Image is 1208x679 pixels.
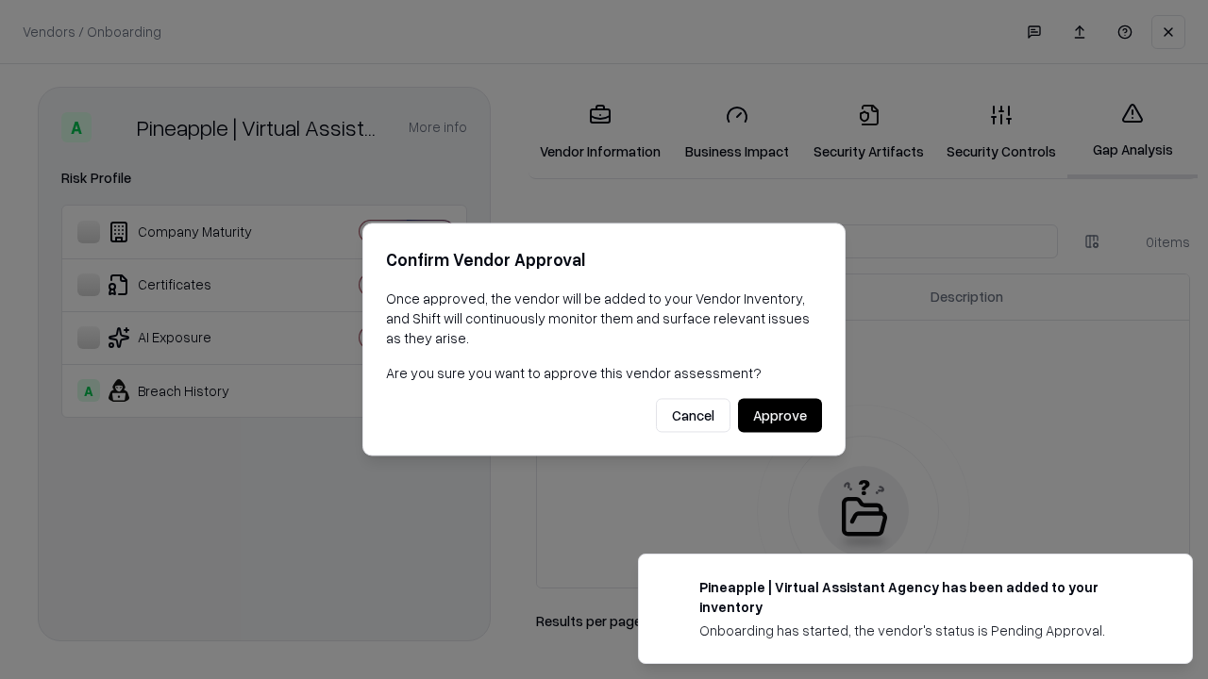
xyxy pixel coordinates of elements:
button: Cancel [656,399,730,433]
h2: Confirm Vendor Approval [386,246,822,273]
img: trypineapple.com [662,577,684,600]
p: Are you sure you want to approve this vendor assessment? [386,363,822,383]
p: Once approved, the vendor will be added to your Vendor Inventory, and Shift will continuously mon... [386,289,822,348]
div: Pineapple | Virtual Assistant Agency has been added to your inventory [699,577,1147,617]
button: Approve [738,399,822,433]
div: Onboarding has started, the vendor's status is Pending Approval. [699,621,1147,640]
